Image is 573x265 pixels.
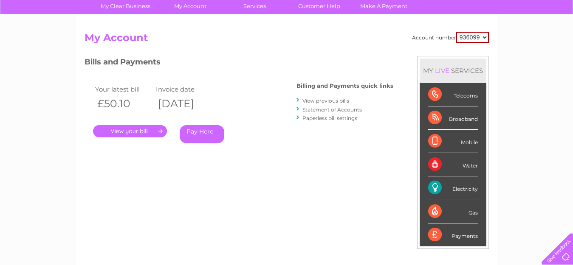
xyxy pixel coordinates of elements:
[154,95,215,112] th: [DATE]
[420,59,486,83] div: MY SERVICES
[428,106,478,130] div: Broadband
[428,176,478,200] div: Electricity
[428,153,478,176] div: Water
[412,32,489,43] div: Account number
[154,84,215,95] td: Invoice date
[93,125,167,137] a: .
[180,125,224,143] a: Pay Here
[428,200,478,223] div: Gas
[428,83,478,106] div: Telecoms
[86,5,488,41] div: Clear Business is a trading name of Verastar Limited (registered in [GEOGRAPHIC_DATA] No. 3667643...
[296,83,393,89] h4: Billing and Payments quick links
[413,4,471,15] a: 0333 014 3131
[445,36,463,42] a: Energy
[499,36,511,42] a: Blog
[302,98,349,104] a: View previous bills
[423,36,440,42] a: Water
[302,115,357,121] a: Paperless bill settings
[545,36,565,42] a: Log out
[517,36,537,42] a: Contact
[85,56,393,71] h3: Bills and Payments
[428,223,478,246] div: Payments
[85,32,489,48] h2: My Account
[302,106,362,113] a: Statement of Accounts
[20,22,63,48] img: logo.png
[428,130,478,153] div: Mobile
[93,84,154,95] td: Your latest bill
[433,67,451,75] div: LIVE
[469,36,494,42] a: Telecoms
[93,95,154,112] th: £50.10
